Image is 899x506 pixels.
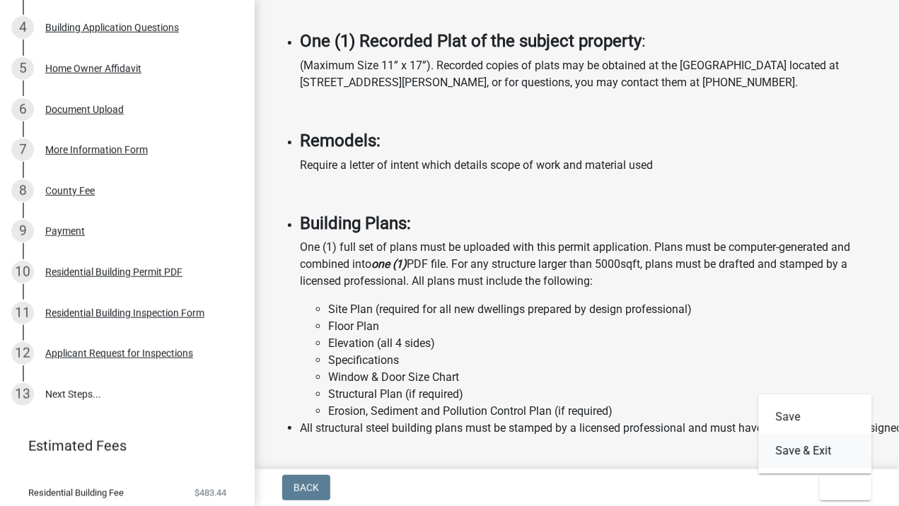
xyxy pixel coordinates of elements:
p: One (1) full set of plans must be uploaded with this permit application. Plans must be computer-g... [300,239,882,290]
div: 7 [11,139,34,161]
strong: one (1) [371,257,407,271]
div: Residential Building Inspection Form [45,308,204,318]
li: Structural Plan (if required) [328,386,882,403]
div: Document Upload [45,105,124,114]
div: 13 [11,383,34,406]
div: Applicant Request for Inspections [45,348,193,358]
strong: Building Plans: [300,213,411,233]
li: Site Plan (required for all new dwellings prepared by design professional) [328,301,882,318]
div: 12 [11,342,34,365]
div: Building Application Questions [45,23,179,33]
div: 11 [11,302,34,324]
button: Exit [820,475,871,500]
strong: One (1) Recorded Plat of the subject property [300,31,642,51]
button: Back [282,475,330,500]
span: Back [294,482,319,493]
div: 10 [11,261,34,283]
div: Payment [45,226,85,236]
span: Exit [831,482,852,493]
h4: : [300,31,882,52]
li: All structural steel building plans must be stamped by a licensed professional and must have a fo... [300,420,882,437]
div: Home Owner Affidavit [45,64,141,73]
div: 9 [11,220,34,242]
div: Residential Building Permit PDF [45,267,182,277]
a: Estimated Fees [11,432,232,460]
li: Window & Door Size Chart [328,369,882,386]
div: County Fee [45,186,95,196]
button: Save & Exit [759,434,872,468]
div: Exit [759,394,872,473]
p: Require a letter of intent which details scope of work and material used [300,157,882,174]
div: 8 [11,180,34,202]
p: (Maximum Size 11” x 17”). Recorded copies of plats may be obtained at the [GEOGRAPHIC_DATA] locat... [300,57,882,91]
li: Floor Plan [328,318,882,335]
div: 5 [11,57,34,80]
div: More Information Form [45,145,148,155]
button: Save [759,400,872,434]
li: Erosion, Sediment and Pollution Control Plan (if required) [328,403,882,420]
span: Residential Building Fee [28,488,124,498]
li: Specifications [328,352,882,369]
div: 4 [11,16,34,39]
li: Elevation (all 4 sides) [328,335,882,352]
div: 6 [11,98,34,121]
span: $483.44 [195,488,226,498]
strong: Remodels: [300,131,381,151]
